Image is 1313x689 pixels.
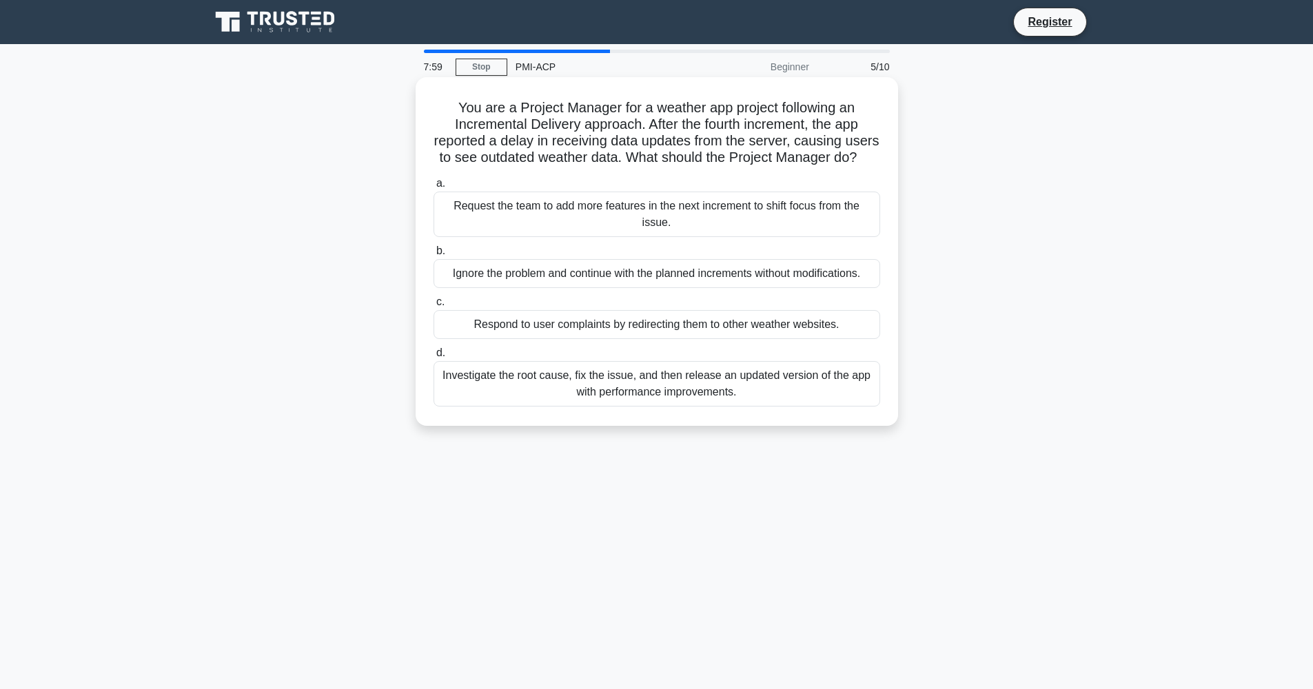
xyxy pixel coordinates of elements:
[434,310,880,339] div: Respond to user complaints by redirecting them to other weather websites.
[507,53,697,81] div: PMI-ACP
[436,296,445,307] span: c.
[434,259,880,288] div: Ignore the problem and continue with the planned increments without modifications.
[456,59,507,76] a: Stop
[436,245,445,256] span: b.
[1019,13,1080,30] a: Register
[697,53,817,81] div: Beginner
[432,99,882,167] h5: You are a Project Manager for a weather app project following an Incremental Delivery approach. A...
[434,192,880,237] div: Request the team to add more features in the next increment to shift focus from the issue.
[416,53,456,81] div: 7:59
[434,361,880,407] div: Investigate the root cause, fix the issue, and then release an updated version of the app with pe...
[436,347,445,358] span: d.
[817,53,898,81] div: 5/10
[436,177,445,189] span: a.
